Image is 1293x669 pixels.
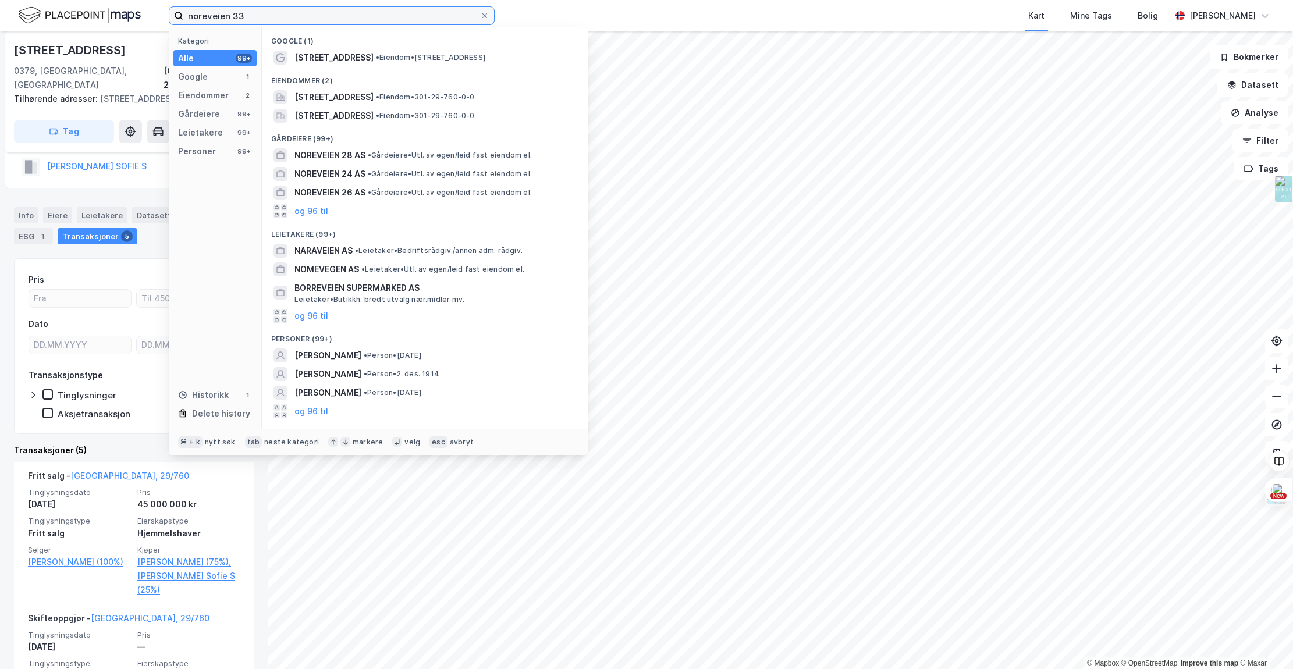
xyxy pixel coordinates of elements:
[294,90,374,104] span: [STREET_ADDRESS]
[236,109,252,119] div: 99+
[137,290,239,307] input: Til 45000000
[137,630,240,640] span: Pris
[294,348,361,362] span: [PERSON_NAME]
[137,555,240,569] a: [PERSON_NAME] (75%),
[14,207,38,223] div: Info
[1028,9,1045,23] div: Kart
[450,437,474,447] div: avbryt
[294,309,328,323] button: og 96 til
[355,246,358,255] span: •
[236,54,252,63] div: 99+
[28,487,130,497] span: Tinglysningsdato
[28,469,189,487] div: Fritt salg -
[137,487,240,497] span: Pris
[364,369,439,379] span: Person • 2. des. 1914
[1234,157,1288,180] button: Tags
[28,659,130,668] span: Tinglysningstype
[294,386,361,400] span: [PERSON_NAME]
[29,368,103,382] div: Transaksjonstype
[132,207,176,223] div: Datasett
[368,169,371,178] span: •
[353,437,383,447] div: markere
[137,336,239,354] input: DD.MM.YYYY
[236,128,252,137] div: 99+
[137,516,240,526] span: Eierskapstype
[376,111,475,120] span: Eiendom • 301-29-760-0-0
[137,526,240,540] div: Hjemmelshaver
[236,147,252,156] div: 99+
[43,207,72,223] div: Eiere
[58,390,116,401] div: Tinglysninger
[137,545,240,555] span: Kjøper
[28,526,130,540] div: Fritt salg
[368,188,371,197] span: •
[183,7,480,24] input: Søk på adresse, matrikkel, gårdeiere, leietakere eller personer
[364,369,367,378] span: •
[137,640,240,654] div: —
[14,120,114,143] button: Tag
[178,88,229,102] div: Eiendommer
[368,151,532,160] span: Gårdeiere • Utl. av egen/leid fast eiendom el.
[376,53,485,62] span: Eiendom • [STREET_ADDRESS]
[28,640,130,654] div: [DATE]
[245,436,262,448] div: tab
[262,27,588,48] div: Google (1)
[164,64,254,92] div: [GEOGRAPHIC_DATA], 29/760
[294,244,353,258] span: NARAVEIEN AS
[262,421,588,442] div: Historikk (1)
[1235,613,1293,669] iframe: Chat Widget
[294,51,374,65] span: [STREET_ADDRESS]
[294,167,365,181] span: NOREVEIEN 24 AS
[29,290,131,307] input: Fra
[29,317,48,331] div: Dato
[192,407,250,421] div: Delete history
[294,186,365,200] span: NOREVEIEN 26 AS
[137,659,240,668] span: Eierskapstype
[178,70,208,84] div: Google
[361,265,524,274] span: Leietaker • Utl. av egen/leid fast eiendom el.
[364,388,421,397] span: Person • [DATE]
[368,169,532,179] span: Gårdeiere • Utl. av egen/leid fast eiendom el.
[294,148,365,162] span: NOREVEIEN 28 AS
[1217,73,1288,97] button: Datasett
[376,92,475,102] span: Eiendom • 301-29-760-0-0
[28,611,209,630] div: Skifteoppgjør -
[205,437,236,447] div: nytt søk
[376,111,379,120] span: •
[262,125,588,146] div: Gårdeiere (99+)
[14,64,164,92] div: 0379, [GEOGRAPHIC_DATA], [GEOGRAPHIC_DATA]
[178,436,203,448] div: ⌘ + k
[77,207,127,223] div: Leietakere
[29,273,44,287] div: Pris
[243,390,252,400] div: 1
[368,151,371,159] span: •
[262,220,588,241] div: Leietakere (99+)
[91,613,209,623] a: [GEOGRAPHIC_DATA], 29/760
[121,230,133,242] div: 5
[355,246,523,255] span: Leietaker • Bedriftsrådgiv./annen adm. rådgiv.
[178,126,223,140] div: Leietakere
[243,72,252,81] div: 1
[262,325,588,346] div: Personer (99+)
[262,67,588,88] div: Eiendommer (2)
[178,51,194,65] div: Alle
[58,228,137,244] div: Transaksjoner
[1138,9,1158,23] div: Bolig
[364,388,367,397] span: •
[1210,45,1288,69] button: Bokmerker
[178,107,220,121] div: Gårdeiere
[368,188,532,197] span: Gårdeiere • Utl. av egen/leid fast eiendom el.
[429,436,447,448] div: esc
[1235,613,1293,669] div: Kontrollprogram for chat
[294,367,361,381] span: [PERSON_NAME]
[28,516,130,526] span: Tinglysningstype
[14,41,128,59] div: [STREET_ADDRESS]
[14,94,100,104] span: Tilhørende adresser:
[294,204,328,218] button: og 96 til
[1232,129,1288,152] button: Filter
[294,404,328,418] button: og 96 til
[404,437,420,447] div: velg
[19,5,141,26] img: logo.f888ab2527a4732fd821a326f86c7f29.svg
[137,497,240,511] div: 45 000 000 kr
[1087,659,1119,667] a: Mapbox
